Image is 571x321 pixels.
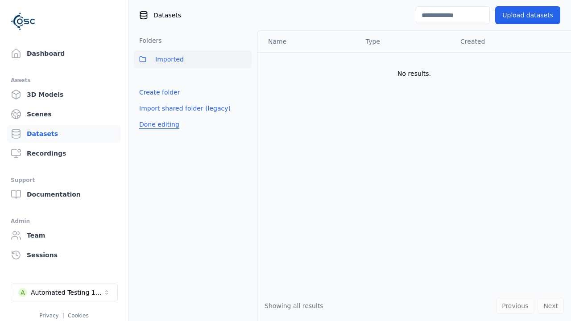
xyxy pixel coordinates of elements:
a: Datasets [7,125,121,143]
h3: Folders [134,36,162,45]
a: Scenes [7,105,121,123]
td: No results. [257,52,571,95]
a: Team [7,226,121,244]
a: Privacy [39,313,58,319]
a: Sessions [7,246,121,264]
a: Create folder [139,88,180,97]
div: Admin [11,216,117,226]
th: Created [453,31,557,52]
th: Name [257,31,359,52]
div: A [18,288,27,297]
a: Dashboard [7,45,121,62]
button: Upload datasets [495,6,560,24]
th: Type [359,31,453,52]
img: Logo [11,9,36,34]
a: Documentation [7,185,121,203]
span: Imported [155,54,184,65]
button: Select a workspace [11,284,118,301]
button: Done editing [134,116,185,132]
a: Recordings [7,144,121,162]
div: Automated Testing 1 - Playwright [31,288,103,297]
span: Showing all results [265,302,323,309]
button: Imported [134,50,252,68]
button: Create folder [134,84,186,100]
a: Cookies [68,313,89,319]
div: Support [11,175,117,185]
a: 3D Models [7,86,121,103]
div: Assets [11,75,117,86]
span: | [62,313,64,319]
a: Import shared folder (legacy) [139,104,231,113]
button: Import shared folder (legacy) [134,100,236,116]
span: Datasets [153,11,181,20]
